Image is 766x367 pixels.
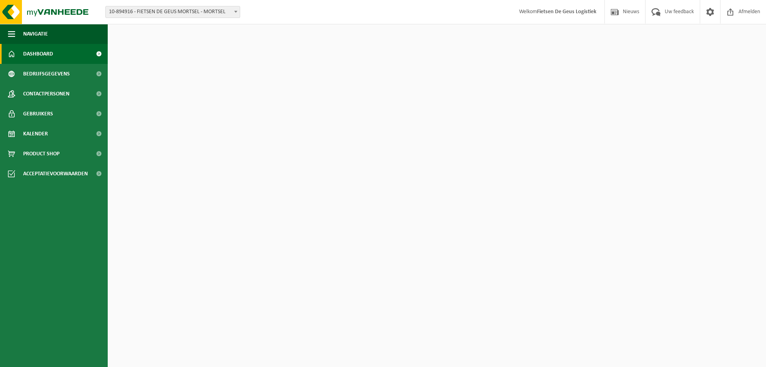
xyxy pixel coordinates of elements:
[23,24,48,44] span: Navigatie
[23,124,48,144] span: Kalender
[106,6,240,18] span: 10-894916 - FIETSEN DE GEUS MORTSEL - MORTSEL
[23,64,70,84] span: Bedrijfsgegevens
[23,44,53,64] span: Dashboard
[23,164,88,184] span: Acceptatievoorwaarden
[105,6,240,18] span: 10-894916 - FIETSEN DE GEUS MORTSEL - MORTSEL
[23,104,53,124] span: Gebruikers
[537,9,596,15] strong: Fietsen De Geus Logistiek
[23,144,59,164] span: Product Shop
[23,84,69,104] span: Contactpersonen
